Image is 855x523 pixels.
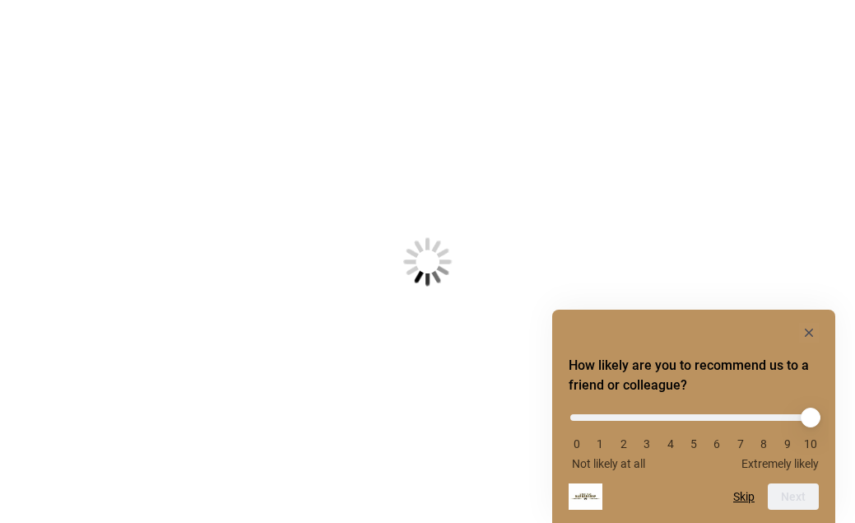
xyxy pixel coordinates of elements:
[732,437,749,451] li: 7
[616,437,632,451] li: 2
[799,323,819,343] button: Hide survey
[323,156,533,367] img: Loading
[569,402,819,470] div: How likely are you to recommend us to a friend or colleague? Select an option from 0 to 10, with ...
[685,437,702,451] li: 5
[733,490,755,503] button: Skip
[802,437,819,451] li: 10
[741,457,819,470] span: Extremely likely
[755,437,772,451] li: 8
[662,437,679,451] li: 4
[639,437,655,451] li: 3
[779,437,796,451] li: 9
[569,437,585,451] li: 0
[572,457,645,470] span: Not likely at all
[569,323,819,510] div: How likely are you to recommend us to a friend or colleague? Select an option from 0 to 10, with ...
[709,437,725,451] li: 6
[569,356,819,395] h2: How likely are you to recommend us to a friend or colleague? Select an option from 0 to 10, with ...
[768,483,819,510] button: Next question
[592,437,608,451] li: 1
